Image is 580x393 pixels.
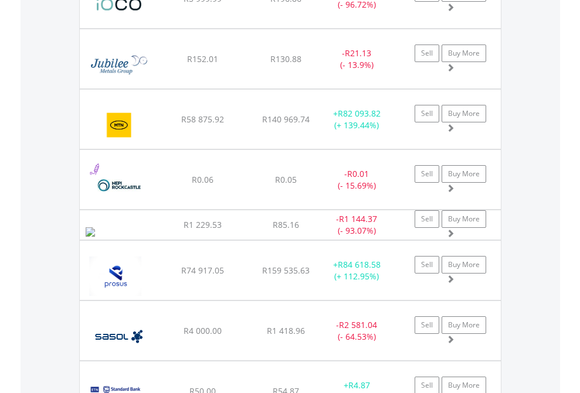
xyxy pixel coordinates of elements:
[262,265,310,276] span: R159 535.63
[270,53,301,64] span: R130.88
[320,108,394,131] div: + (+ 139.44%)
[442,45,486,62] a: Buy More
[275,174,297,185] span: R0.05
[273,219,299,230] span: R85.16
[320,259,394,282] div: + (+ 112.95%)
[192,174,213,185] span: R0.06
[320,47,394,71] div: - (- 13.9%)
[184,219,222,230] span: R1 229.53
[348,380,370,391] span: R4.87
[320,168,394,192] div: - (- 15.69%)
[442,105,486,122] a: Buy More
[415,256,439,274] a: Sell
[86,227,95,237] img: EQU.ZA.NTU.png
[181,265,224,276] span: R74 917.05
[415,316,439,334] a: Sell
[345,47,371,59] span: R21.13
[442,210,486,228] a: Buy More
[86,316,152,357] img: EQU.ZA.SOL.png
[415,105,439,122] a: Sell
[338,259,381,270] span: R84 618.58
[184,325,222,336] span: R4 000.00
[86,104,153,146] img: EQU.ZA.MTN.png
[320,319,394,343] div: - (- 64.53%)
[442,316,486,334] a: Buy More
[267,325,305,336] span: R1 418.96
[262,114,310,125] span: R140 969.74
[86,165,152,206] img: EQU.ZA.NRP.png
[415,165,439,183] a: Sell
[320,213,394,237] div: - (- 93.07%)
[415,210,439,228] a: Sell
[338,108,381,119] span: R82 093.82
[442,165,486,183] a: Buy More
[181,114,224,125] span: R58 875.92
[415,45,439,62] a: Sell
[339,319,377,330] span: R2 581.04
[347,168,369,179] span: R0.01
[442,256,486,274] a: Buy More
[339,213,377,224] span: R1 144.37
[187,53,218,64] span: R152.01
[86,255,145,297] img: EQU.ZA.PRX.png
[86,44,153,86] img: EQU.ZA.JBL.png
